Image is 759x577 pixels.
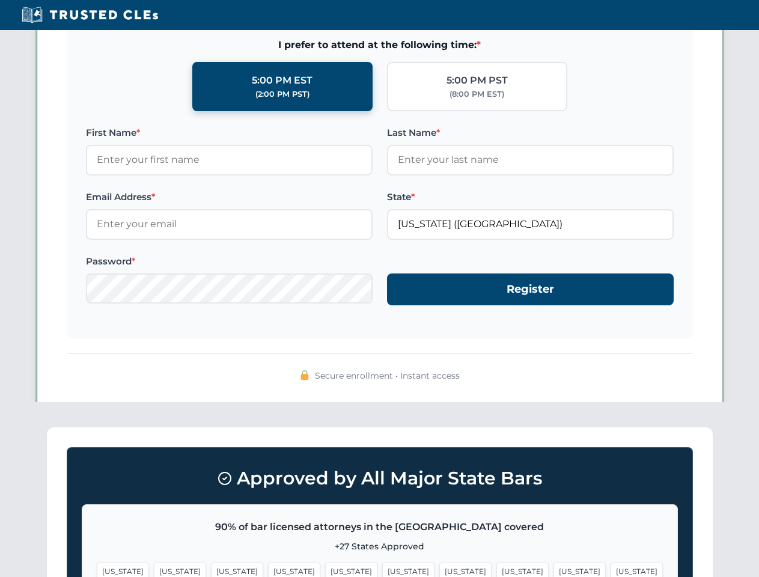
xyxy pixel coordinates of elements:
[255,88,309,100] div: (2:00 PM PST)
[86,37,674,53] span: I prefer to attend at the following time:
[97,519,663,535] p: 90% of bar licensed attorneys in the [GEOGRAPHIC_DATA] covered
[387,190,674,204] label: State
[86,254,373,269] label: Password
[18,6,162,24] img: Trusted CLEs
[300,370,309,380] img: 🔒
[447,73,508,88] div: 5:00 PM PST
[387,145,674,175] input: Enter your last name
[97,540,663,553] p: +27 States Approved
[387,273,674,305] button: Register
[315,369,460,382] span: Secure enrollment • Instant access
[86,145,373,175] input: Enter your first name
[450,88,504,100] div: (8:00 PM EST)
[252,73,312,88] div: 5:00 PM EST
[387,126,674,140] label: Last Name
[86,209,373,239] input: Enter your email
[387,209,674,239] input: Florida (FL)
[86,190,373,204] label: Email Address
[82,462,678,495] h3: Approved by All Major State Bars
[86,126,373,140] label: First Name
